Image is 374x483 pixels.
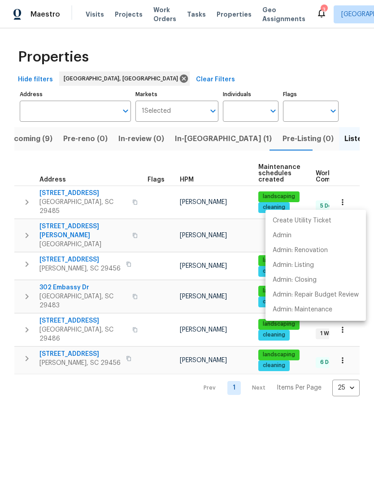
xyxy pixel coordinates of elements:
[273,246,328,255] p: Admin: Renovation
[273,261,314,270] p: Admin: Listing
[273,305,332,315] p: Admin: Maintenance
[273,216,331,226] p: Create Utility Ticket
[273,231,291,240] p: Admin
[273,290,359,300] p: Admin: Repair Budget Review
[273,275,317,285] p: Admin: Closing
